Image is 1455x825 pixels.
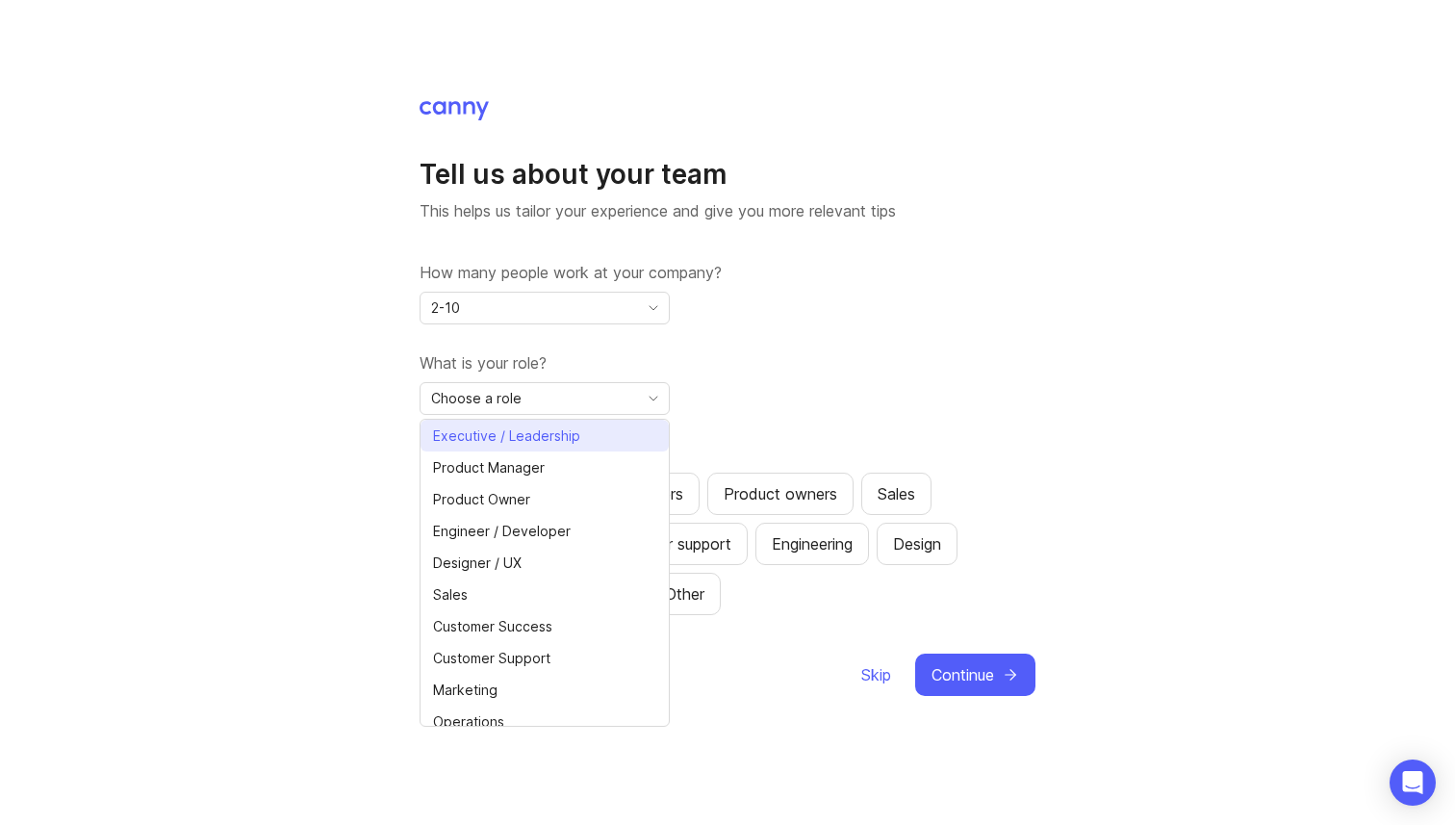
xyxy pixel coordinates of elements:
div: Engineering [772,532,853,555]
button: Design [877,523,957,565]
span: Choose a role [431,388,522,409]
div: toggle menu [420,292,670,324]
svg: toggle icon [638,300,669,316]
span: Engineer / Developer [433,521,571,542]
span: Customer Support [433,648,550,669]
span: Operations [433,711,504,733]
div: Product owners [724,482,837,505]
div: Design [893,532,941,555]
div: Open Intercom Messenger [1390,760,1436,806]
button: Other [649,573,721,615]
img: Canny Home [420,101,489,120]
span: Skip [861,663,891,686]
span: Product Owner [433,489,530,510]
div: Sales [878,482,915,505]
button: Skip [860,654,892,696]
div: toggle menu [420,382,670,415]
h1: Tell us about your team [420,157,1035,192]
p: This helps us tailor your experience and give you more relevant tips [420,199,1035,222]
button: Product owners [707,473,854,515]
span: Executive / Leadership [433,425,580,447]
svg: toggle icon [638,391,669,406]
label: How many people work at your company? [420,261,1035,284]
span: Customer Success [433,616,552,637]
span: Marketing [433,680,498,701]
div: Other [665,582,704,606]
span: Designer / UX [433,553,522,574]
span: Product Manager [433,457,545,478]
button: Continue [915,654,1035,696]
span: Continue [932,663,994,686]
span: Sales [433,584,468,606]
label: Which teams will be using Canny? [420,442,1035,465]
button: Sales [861,473,932,515]
button: Engineering [755,523,869,565]
label: What is your role? [420,351,1035,374]
span: 2-10 [431,297,460,319]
